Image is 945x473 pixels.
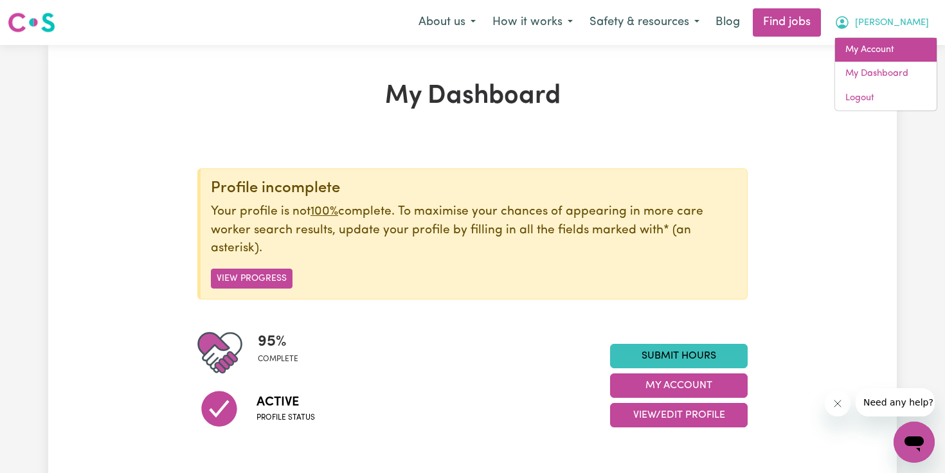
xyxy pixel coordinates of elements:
button: View Progress [211,269,292,289]
button: About us [410,9,484,36]
button: How it works [484,9,581,36]
u: 100% [310,206,338,218]
a: Blog [708,8,748,37]
span: Active [256,393,315,412]
iframe: Message from company [856,388,935,416]
div: My Account [834,37,937,111]
img: Careseekers logo [8,11,55,34]
a: Submit Hours [610,344,748,368]
a: Logout [835,86,937,111]
a: Find jobs [753,8,821,37]
button: My Account [610,373,748,398]
button: Safety & resources [581,9,708,36]
span: 95 % [258,330,298,353]
h1: My Dashboard [197,81,748,112]
div: Profile completeness: 95% [258,330,309,375]
span: complete [258,353,298,365]
button: View/Edit Profile [610,403,748,427]
div: Profile incomplete [211,179,737,198]
span: [PERSON_NAME] [855,16,929,30]
a: My Dashboard [835,62,937,86]
a: My Account [835,38,937,62]
iframe: Button to launch messaging window [894,422,935,463]
button: My Account [826,9,937,36]
a: Careseekers logo [8,8,55,37]
p: Your profile is not complete. To maximise your chances of appearing in more care worker search re... [211,203,737,258]
iframe: Close message [825,391,851,416]
span: Profile status [256,412,315,424]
